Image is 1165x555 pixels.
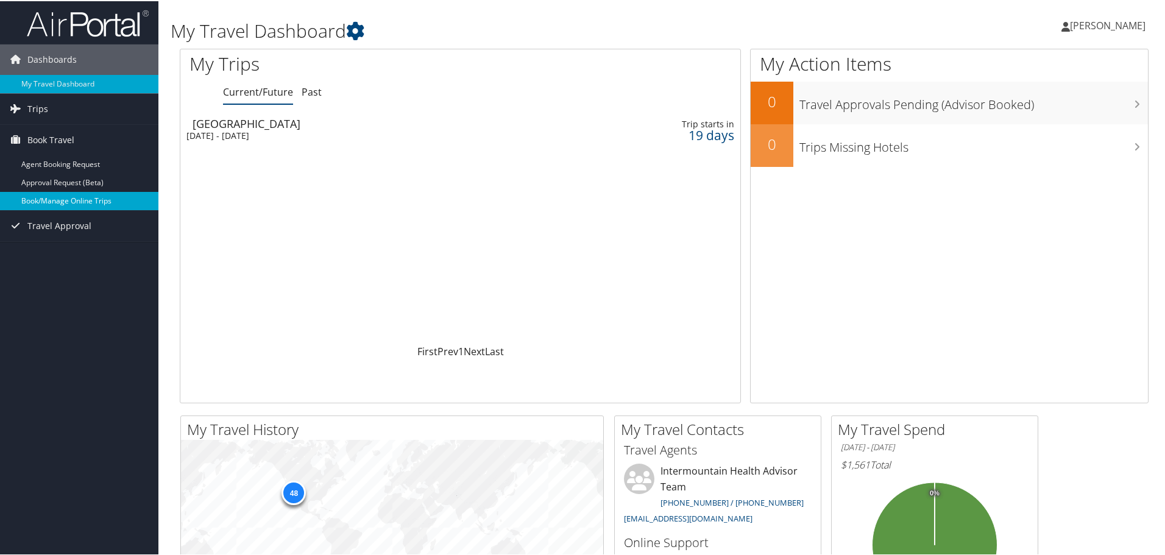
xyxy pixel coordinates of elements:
[621,418,821,439] h2: My Travel Contacts
[799,132,1148,155] h3: Trips Missing Hotels
[624,440,812,458] h3: Travel Agents
[612,129,734,140] div: 19 days
[282,479,306,504] div: 48
[458,344,464,357] a: 1
[1070,18,1146,31] span: [PERSON_NAME]
[27,43,77,74] span: Dashboards
[751,133,793,154] h2: 0
[189,50,498,76] h1: My Trips
[751,123,1148,166] a: 0Trips Missing Hotels
[624,512,752,523] a: [EMAIL_ADDRESS][DOMAIN_NAME]
[464,344,485,357] a: Next
[751,90,793,111] h2: 0
[841,440,1029,452] h6: [DATE] - [DATE]
[437,344,458,357] a: Prev
[171,17,829,43] h1: My Travel Dashboard
[27,8,149,37] img: airportal-logo.png
[193,117,545,128] div: [GEOGRAPHIC_DATA]
[27,124,74,154] span: Book Travel
[187,418,603,439] h2: My Travel History
[624,533,812,550] h3: Online Support
[302,84,322,97] a: Past
[660,496,804,507] a: [PHONE_NUMBER] / [PHONE_NUMBER]
[618,462,818,528] li: Intermountain Health Advisor Team
[841,457,1029,470] h6: Total
[751,50,1148,76] h1: My Action Items
[838,418,1038,439] h2: My Travel Spend
[27,210,91,240] span: Travel Approval
[930,489,940,496] tspan: 0%
[799,89,1148,112] h3: Travel Approvals Pending (Advisor Booked)
[223,84,293,97] a: Current/Future
[417,344,437,357] a: First
[485,344,504,357] a: Last
[27,93,48,123] span: Trips
[751,80,1148,123] a: 0Travel Approvals Pending (Advisor Booked)
[186,129,539,140] div: [DATE] - [DATE]
[1061,6,1158,43] a: [PERSON_NAME]
[612,118,734,129] div: Trip starts in
[841,457,870,470] span: $1,561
